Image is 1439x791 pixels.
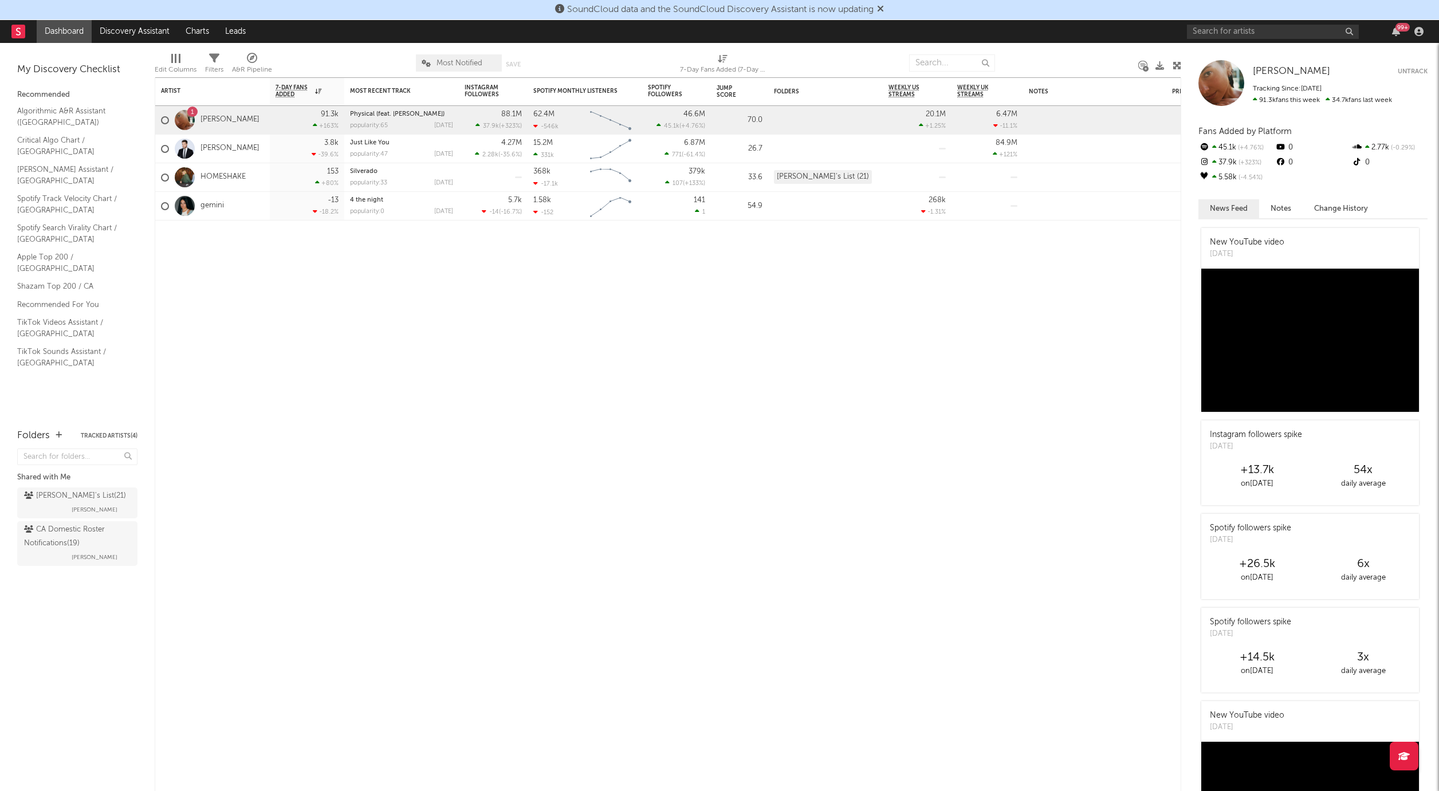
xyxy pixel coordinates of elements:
div: 268k [929,196,946,204]
button: News Feed [1198,199,1259,218]
div: on [DATE] [1204,571,1310,585]
div: CA Domestic Roster Notifications ( 19 ) [24,523,128,550]
span: SoundCloud data and the SoundCloud Discovery Assistant is now updating [567,5,874,14]
div: ( ) [656,122,705,129]
div: ( ) [665,151,705,158]
div: popularity: 65 [350,123,388,129]
div: Spotify Followers [648,84,688,98]
div: 91.3k [321,111,339,118]
div: Spotify followers spike [1210,522,1291,534]
div: 62.4M [533,111,555,118]
a: Spotify Track Velocity Chart / [GEOGRAPHIC_DATA] [17,192,126,216]
a: Recommended For You [17,298,126,311]
div: 0 [1275,155,1351,170]
span: -35.6 % [500,152,520,158]
div: 33.6 [717,171,762,184]
div: 15.2M [533,139,553,147]
div: -1.31 % [921,208,946,215]
a: Just Like You [350,140,390,146]
div: A&R Pipeline [232,63,272,77]
input: Search for artists [1187,25,1359,39]
span: [PERSON_NAME] [1253,66,1330,76]
div: Recommended [17,88,137,102]
span: -16.7 % [501,209,520,215]
div: -11.1 % [993,122,1017,129]
button: 99+ [1392,27,1400,36]
span: 771 [672,152,682,158]
span: -0.29 % [1389,145,1415,151]
div: ( ) [482,208,522,215]
div: Filters [205,63,223,77]
div: Instagram Followers [465,84,505,98]
span: 1 [702,209,705,215]
span: 45.1k [664,123,679,129]
span: Weekly UK Streams [957,84,1000,98]
div: New YouTube video [1210,237,1284,249]
div: daily average [1310,571,1416,585]
span: +323 % [501,123,520,129]
div: [DATE] [434,123,453,129]
div: [DATE] [1210,249,1284,260]
button: Save [506,61,521,68]
span: 34.7k fans last week [1253,97,1392,104]
div: ( ) [475,122,522,129]
div: daily average [1310,664,1416,678]
div: 331k [533,151,554,159]
div: 7-Day Fans Added (7-Day Fans Added) [680,49,766,82]
div: -152 [533,208,553,216]
a: Leads [217,20,254,43]
div: 84.9M [996,139,1017,147]
div: +26.5k [1204,557,1310,571]
a: Critical Algo Chart / [GEOGRAPHIC_DATA] [17,134,126,158]
div: 7-Day Fans Added (7-Day Fans Added) [680,63,766,77]
div: +14.5k [1204,651,1310,664]
div: [DATE] [1210,722,1284,733]
div: 3 x [1310,651,1416,664]
span: 37.9k [483,123,499,129]
div: Priority [1172,88,1218,95]
a: Silverado [350,168,378,175]
div: popularity: 47 [350,151,388,158]
div: 20.1M [926,111,946,118]
div: [DATE] [434,151,453,158]
span: Most Notified [437,60,482,67]
div: on [DATE] [1204,664,1310,678]
div: daily average [1310,477,1416,491]
a: [PERSON_NAME] Assistant / [GEOGRAPHIC_DATA] [17,163,126,187]
span: 91.3k fans this week [1253,97,1320,104]
div: Physical (feat. Troye Sivan) [350,111,453,117]
div: [PERSON_NAME]'s List ( 21 ) [24,489,126,503]
button: Change History [1303,199,1379,218]
div: -17.1k [533,180,558,187]
div: -18.2 % [313,208,339,215]
span: 107 [673,180,683,187]
a: [PERSON_NAME] [1253,66,1330,77]
div: popularity: 33 [350,180,387,186]
a: Algorithmic A&R Assistant ([GEOGRAPHIC_DATA]) [17,105,126,128]
div: -39.6 % [312,151,339,158]
div: 0 [1275,140,1351,155]
div: 26.7 [717,142,762,156]
button: Untrack [1398,66,1428,77]
span: Tracking Since: [DATE] [1253,85,1322,92]
div: Notes [1029,88,1143,95]
input: Search... [909,54,995,72]
div: Folders [17,429,50,443]
span: 7-Day Fans Added [276,84,312,98]
a: [PERSON_NAME]'s List(21)[PERSON_NAME] [17,487,137,518]
div: 99 + [1395,23,1410,32]
div: 368k [533,168,551,175]
a: CA Domestic Roster Notifications(19)[PERSON_NAME] [17,521,137,566]
div: 45.1k [1198,140,1275,155]
div: A&R Pipeline [232,49,272,82]
div: [DATE] [1210,534,1291,546]
button: Notes [1259,199,1303,218]
div: 6.47M [996,111,1017,118]
div: [DATE] [434,208,453,215]
div: Silverado [350,168,453,175]
svg: Chart title [585,135,636,163]
span: +323 % [1237,160,1261,166]
div: 70.0 [717,113,762,127]
div: My Discovery Checklist [17,63,137,77]
a: Physical (feat. [PERSON_NAME]) [350,111,445,117]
